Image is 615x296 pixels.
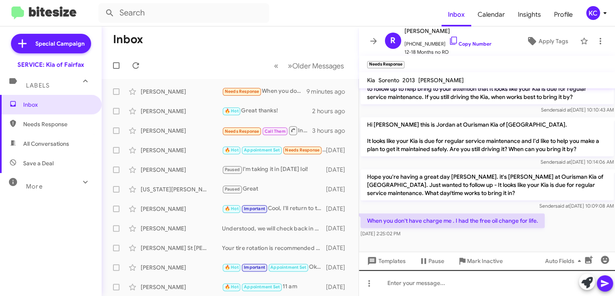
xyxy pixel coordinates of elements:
span: said at [555,203,569,209]
p: When you don't have charge me . I had the free oil change for life. [361,213,545,228]
div: [DATE] [326,263,352,272]
div: SERVICE: Kia of Fairfax [17,61,84,69]
span: 2013 [402,77,415,84]
span: 🔥 Hot [225,284,239,289]
div: [DATE] [326,244,352,252]
a: Inbox [441,3,471,26]
div: Your tire rotation is recommended every 6 months regardless of mileage, and four wheel alignment ... [222,244,326,252]
div: [PERSON_NAME] [141,146,222,154]
div: [DATE] [326,146,352,154]
div: [PERSON_NAME] [141,224,222,232]
div: When you don't have charge me . I had the free oil change for life. [222,87,306,96]
nav: Page navigation example [269,57,349,74]
div: Cool, I'll return to this convo later [DATE] [222,204,326,213]
span: Sorento [378,77,399,84]
p: Hi [PERSON_NAME] this is Jordan at Ourisman Kia of [GEOGRAPHIC_DATA]. Just wanted to follow up to... [361,73,614,104]
a: Insights [511,3,548,26]
div: [PERSON_NAME] [141,263,222,272]
p: Hi [PERSON_NAME] this is Jordan at Ourisman Kia of [GEOGRAPHIC_DATA]. It looks like your Kia is d... [361,117,614,156]
div: 11 am [222,282,326,292]
span: Paused [225,186,240,192]
div: [DATE] [326,166,352,174]
div: 9 minutes ago [306,88,352,96]
span: 🔥 Hot [225,108,239,114]
span: Templates [365,254,406,268]
span: Auto Fields [545,254,584,268]
span: Important [244,206,265,211]
span: Sender [DATE] 10:09:08 AM [539,203,613,209]
button: Pause [412,254,451,268]
div: [DATE] [326,283,352,291]
span: Save a Deal [23,159,54,167]
span: [PERSON_NAME] [404,26,491,36]
span: Labels [26,82,50,89]
span: Needs Response [23,120,92,128]
a: Calendar [471,3,511,26]
span: 12-18 Months no RO [404,48,491,56]
button: Templates [359,254,412,268]
div: 3 hours ago [312,127,352,135]
span: All Conversations [23,140,69,148]
small: Needs Response [367,61,404,68]
span: said at [556,107,571,113]
span: Appointment Set [244,284,280,289]
button: KC [579,6,606,20]
div: [PERSON_NAME] St [PERSON_NAME] [141,244,222,252]
button: Previous [269,57,283,74]
span: Appointment Set [244,147,280,153]
p: Hope you're having a great day [PERSON_NAME]. it's [PERSON_NAME] at Ourisman Kia of [GEOGRAPHIC_D... [361,169,614,200]
span: Pause [428,254,444,268]
span: Needs Response [225,89,259,94]
div: [DATE] [326,224,352,232]
div: I'm taking it in [DATE] lol! [222,165,326,174]
span: More [26,183,43,190]
div: [DATE] [326,205,352,213]
span: Paused [225,167,240,172]
div: [DATE] [326,185,352,193]
span: R [390,34,396,47]
button: Next [283,57,349,74]
div: [PERSON_NAME] [141,205,222,213]
span: Appointment Set [270,265,306,270]
span: Apply Tags [539,34,568,48]
div: Inbound Call [222,125,312,136]
span: Special Campaign [35,39,85,48]
div: Great thanks! [222,106,312,116]
div: [PERSON_NAME] [141,88,222,96]
a: Special Campaign [11,34,91,53]
button: Mark Inactive [451,254,509,268]
div: 2 hours ago [312,107,352,115]
div: Okay. I will mark that down on your account. Thank you. [222,263,326,272]
span: Sender [DATE] 10:14:06 AM [540,159,613,165]
span: 🔥 Hot [225,147,239,153]
span: [PERSON_NAME] [418,77,464,84]
span: Sender [DATE] 10:10:43 AM [541,107,613,113]
input: Search [98,3,269,23]
div: Great [222,184,326,194]
span: Older Messages [292,61,344,70]
span: [PHONE_NUMBER] [404,36,491,48]
span: Needs Response [285,147,319,153]
div: Understood, we will check back in December! [222,224,326,232]
span: Call Them [265,129,286,134]
span: Needs Response [225,129,259,134]
div: [PERSON_NAME] [141,127,222,135]
span: [DATE] 2:25:02 PM [361,230,400,237]
div: [PERSON_NAME], I can't make it [DATE]. Have work. My apologies. [222,145,326,155]
a: Profile [548,3,579,26]
h1: Inbox [113,33,143,46]
span: 🔥 Hot [225,265,239,270]
div: [PERSON_NAME] [141,166,222,174]
span: « [274,61,278,71]
div: [US_STATE][PERSON_NAME] [141,185,222,193]
span: Important [244,265,265,270]
button: Apply Tags [517,34,576,48]
span: » [288,61,292,71]
span: Inbox [23,101,92,109]
span: Mark Inactive [467,254,503,268]
span: 🔥 Hot [225,206,239,211]
div: [PERSON_NAME] [141,107,222,115]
